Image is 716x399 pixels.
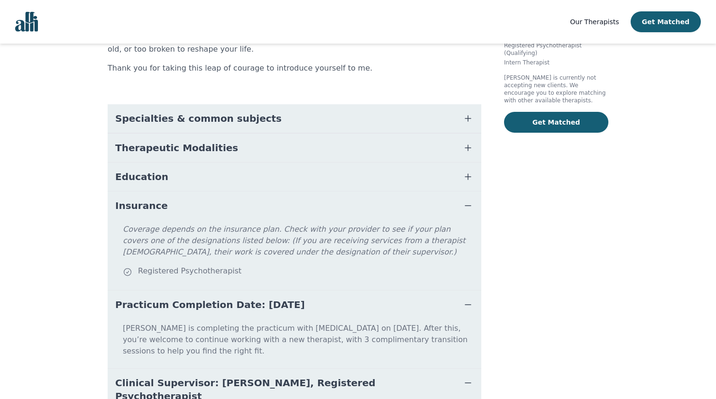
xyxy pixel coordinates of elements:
button: Get Matched [504,112,608,133]
p: Intern Therapist [504,59,608,66]
span: Our Therapists [570,18,619,26]
p: [PERSON_NAME] is currently not accepting new clients. We encourage you to explore matching with o... [504,74,608,104]
button: Therapeutic Modalities [108,134,481,162]
button: Insurance [108,191,481,220]
p: Coverage depends on the insurance plan. Check with your provider to see if your plan covers one o... [123,224,477,265]
button: Practicum Completion Date: [DATE] [108,290,481,319]
span: Specialties & common subjects [115,112,282,125]
p: Thank you for taking this leap of courage to introduce yourself to me. [108,63,481,74]
span: Insurance [115,199,168,212]
img: alli logo [15,12,38,32]
p: Registered Psychotherapist (Qualifying) [504,42,608,57]
button: Get Matched [631,11,701,32]
a: Our Therapists [570,16,619,27]
p: [PERSON_NAME] is completing the practicum with [MEDICAL_DATA] on [DATE]. After this, you’re welco... [111,323,477,364]
span: Education [115,170,168,183]
div: Registered Psychotherapist [123,265,477,279]
button: Specialties & common subjects [108,104,481,133]
span: Practicum Completion Date: [DATE] [115,298,305,311]
button: Education [108,163,481,191]
span: Therapeutic Modalities [115,141,238,154]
